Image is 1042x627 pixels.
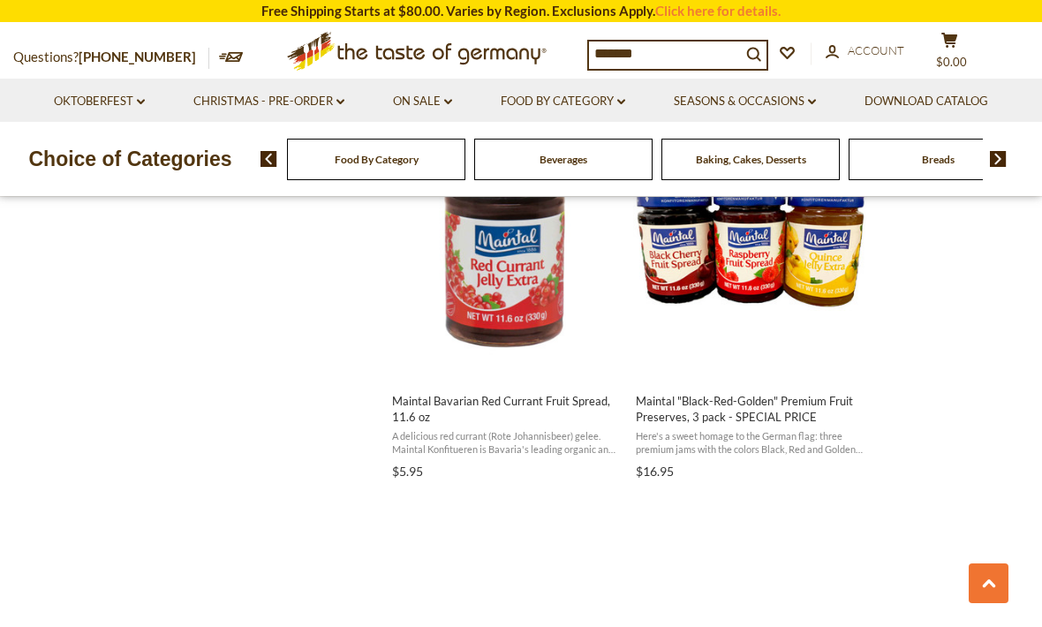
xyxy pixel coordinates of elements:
[54,92,145,111] a: Oktoberfest
[922,153,955,166] a: Breads
[636,429,865,457] span: Here's a sweet homage to the German flag: three premium jams with the colors Black, Red and Golde...
[540,153,587,166] a: Beverages
[826,42,904,61] a: Account
[392,464,423,479] span: $5.95
[389,115,623,486] a: Maintal Bavarian Red Currant Fruit Spread, 11.6 oz
[865,92,988,111] a: Download Catalog
[636,393,865,425] span: Maintal "Black-Red-Golden" Premium Fruit Preserves, 3 pack - SPECIAL PRICE
[636,464,674,479] span: $16.95
[501,92,625,111] a: Food By Category
[674,92,816,111] a: Seasons & Occasions
[923,32,976,76] button: $0.00
[392,393,621,425] span: Maintal Bavarian Red Currant Fruit Spread, 11.6 oz
[848,43,904,57] span: Account
[392,429,621,457] span: A delicious red currant (Rote Johannisbeer) gelee. Maintal Konfitueren is Bavaria's leading organ...
[13,46,209,69] p: Questions?
[393,92,452,111] a: On Sale
[260,151,277,167] img: previous arrow
[696,153,806,166] a: Baking, Cakes, Desserts
[655,3,781,19] a: Click here for details.
[936,55,967,69] span: $0.00
[990,151,1007,167] img: next arrow
[193,92,344,111] a: Christmas - PRE-ORDER
[633,115,867,486] a: Maintal
[389,130,623,364] img: Maintal Red Currant
[335,153,419,166] a: Food By Category
[79,49,196,64] a: [PHONE_NUMBER]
